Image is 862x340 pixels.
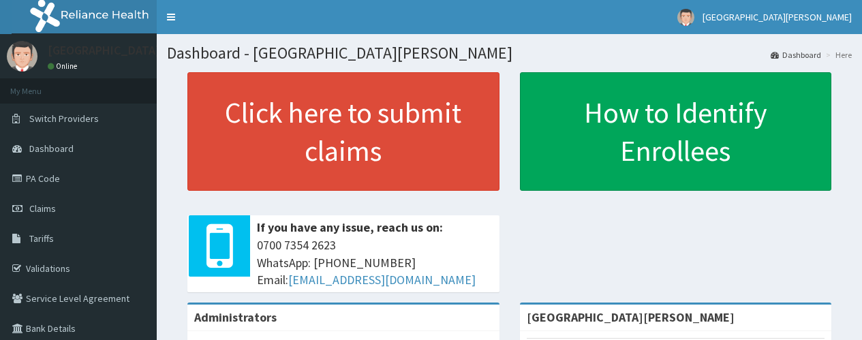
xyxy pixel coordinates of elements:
img: User Image [7,41,37,72]
a: Click here to submit claims [187,72,499,191]
h1: Dashboard - [GEOGRAPHIC_DATA][PERSON_NAME] [167,44,852,62]
span: 0700 7354 2623 WhatsApp: [PHONE_NUMBER] Email: [257,236,493,289]
a: Dashboard [771,49,821,61]
li: Here [822,49,852,61]
strong: [GEOGRAPHIC_DATA][PERSON_NAME] [527,309,735,325]
a: Online [48,61,80,71]
img: User Image [677,9,694,26]
a: [EMAIL_ADDRESS][DOMAIN_NAME] [288,272,476,288]
span: Claims [29,202,56,215]
b: Administrators [194,309,277,325]
p: [GEOGRAPHIC_DATA][PERSON_NAME] [48,44,249,57]
span: Dashboard [29,142,74,155]
span: Switch Providers [29,112,99,125]
span: Tariffs [29,232,54,245]
span: [GEOGRAPHIC_DATA][PERSON_NAME] [703,11,852,23]
b: If you have any issue, reach us on: [257,219,443,235]
a: How to Identify Enrollees [520,72,832,191]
